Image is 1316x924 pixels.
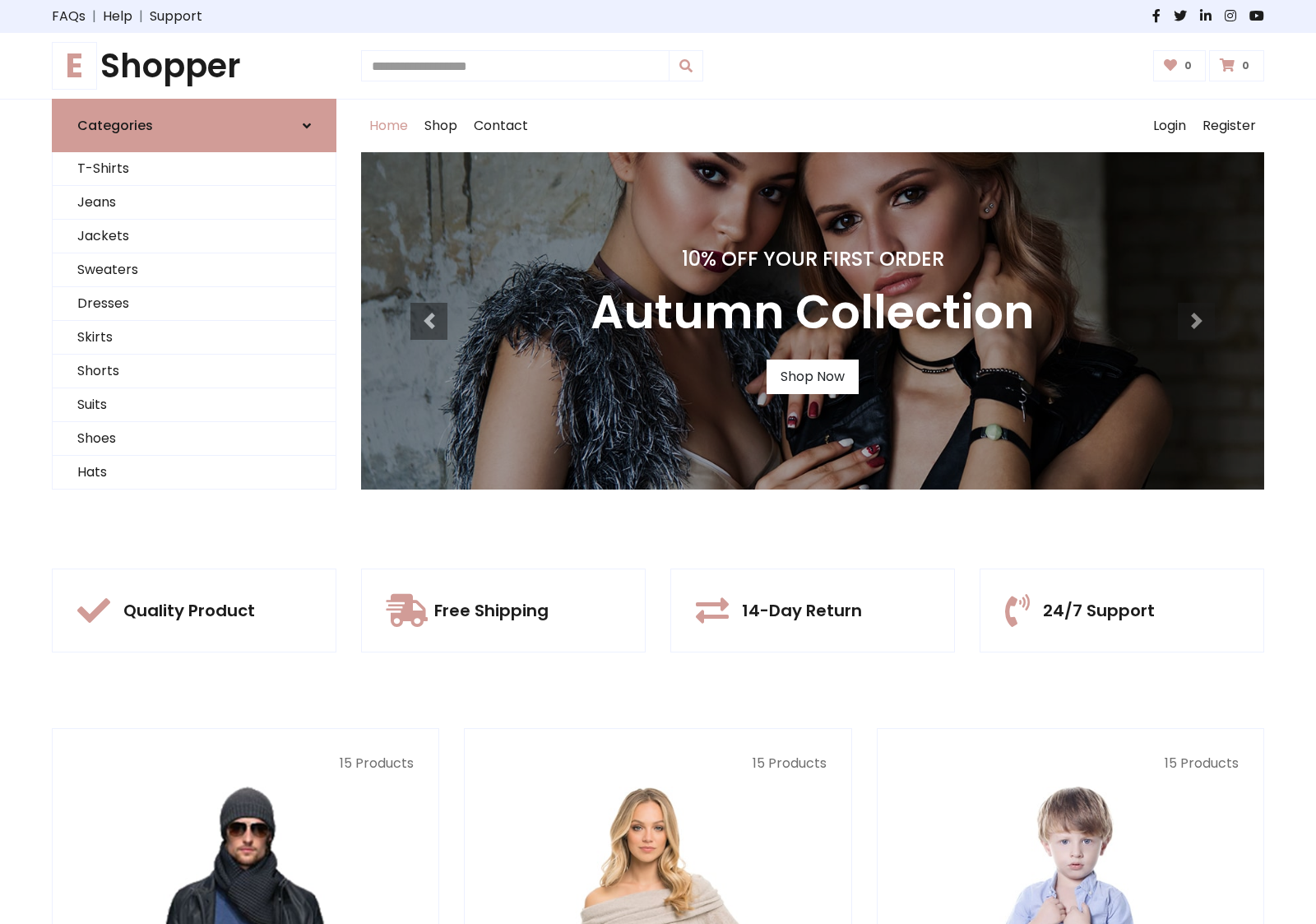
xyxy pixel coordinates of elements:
a: Contact [466,100,536,152]
h4: 10% Off Your First Order [591,248,1035,272]
a: T-Shirts [53,152,336,186]
span: 0 [1238,58,1253,73]
a: Hats [53,456,336,490]
a: Shop Now [767,360,859,394]
h1: Shopper [52,46,336,86]
a: Shoes [53,422,336,456]
a: 0 [1153,50,1207,81]
a: Register [1194,100,1264,152]
a: Shop [416,100,466,152]
span: | [132,7,150,26]
p: 15 Products [902,754,1239,773]
p: 15 Products [77,754,414,773]
a: Dresses [53,287,336,321]
h6: Categories [77,118,153,133]
a: Help [103,7,132,26]
a: Jeans [53,186,336,220]
a: Shorts [53,355,336,388]
h5: Quality Product [123,601,255,620]
h3: Autumn Collection [591,285,1035,340]
span: | [86,7,103,26]
a: EShopper [52,46,336,86]
a: 0 [1209,50,1264,81]
h5: 24/7 Support [1043,601,1155,620]
a: Support [150,7,202,26]
a: Jackets [53,220,336,253]
h5: 14-Day Return [742,601,862,620]
a: Suits [53,388,336,422]
span: E [52,42,97,90]
a: Skirts [53,321,336,355]
a: Login [1145,100,1194,152]
a: Categories [52,99,336,152]
p: 15 Products [489,754,826,773]
h5: Free Shipping [434,601,549,620]
a: Sweaters [53,253,336,287]
span: 0 [1180,58,1196,73]
a: Home [361,100,416,152]
a: FAQs [52,7,86,26]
